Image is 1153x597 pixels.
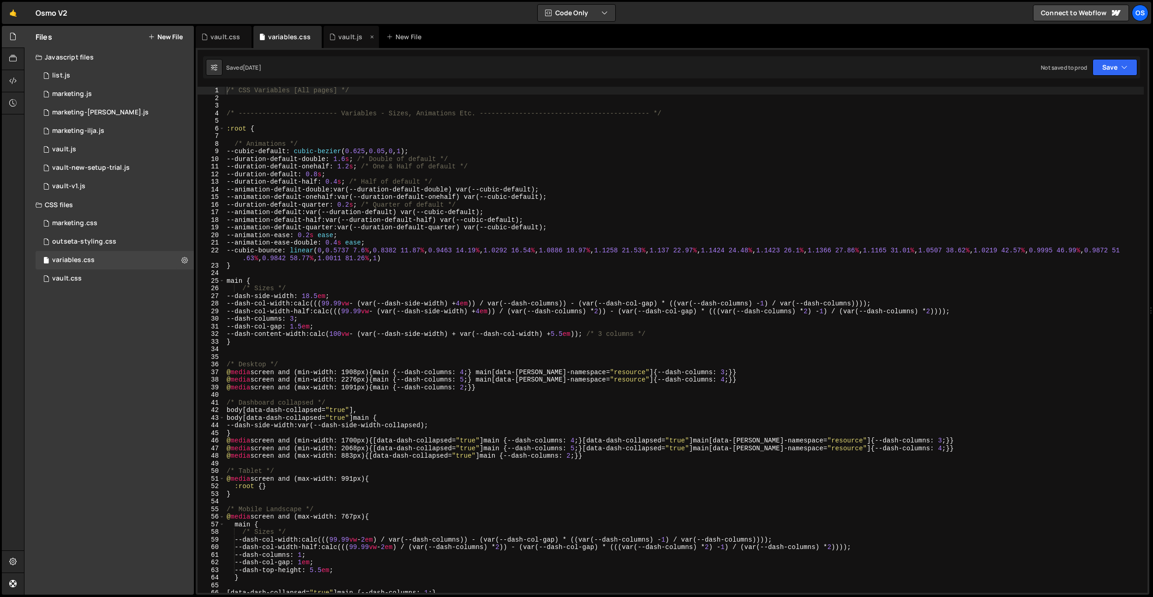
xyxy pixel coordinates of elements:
div: Osmo V2 [36,7,67,18]
div: 16596/45424.js [36,103,194,122]
div: 37 [198,369,225,376]
div: 5 [198,117,225,125]
div: 45 [198,430,225,437]
div: 10 [198,155,225,163]
div: 8 [198,140,225,148]
div: Saved [226,64,261,72]
div: 16596/45446.css [36,214,194,233]
div: Not saved to prod [1041,64,1087,72]
div: 59 [198,536,225,544]
div: 26 [198,285,225,293]
div: 31 [198,323,225,331]
div: marketing.css [52,219,97,227]
div: 13 [198,178,225,186]
div: 4 [198,110,225,118]
div: 66 [198,589,225,597]
div: variables.css [268,32,311,42]
div: 17 [198,209,225,216]
div: 39 [198,384,225,392]
div: 47 [198,445,225,453]
div: 38 [198,376,225,384]
div: 16596/45133.js [36,140,194,159]
div: 16596/45422.js [36,85,194,103]
div: vault.js [338,32,362,42]
div: 16596/45132.js [36,177,194,196]
div: 32 [198,330,225,338]
div: [DATE] [243,64,261,72]
div: 16596/45151.js [36,66,194,85]
div: 23 [198,262,225,270]
div: Os [1132,5,1148,21]
div: 1 [198,87,225,95]
div: 27 [198,293,225,300]
div: 29 [198,308,225,316]
div: 41 [198,399,225,407]
div: 42 [198,406,225,414]
div: 57 [198,521,225,529]
div: 16596/45152.js [36,159,194,177]
div: outseta-styling.css [52,238,116,246]
a: Connect to Webflow [1033,5,1129,21]
div: 12 [198,171,225,179]
div: 34 [198,346,225,353]
div: CSS files [24,196,194,214]
div: 56 [198,513,225,521]
div: variables.css [52,256,95,264]
div: 19 [198,224,225,232]
div: 28 [198,300,225,308]
button: New File [148,33,183,41]
div: 35 [198,353,225,361]
div: Javascript files [24,48,194,66]
div: 14 [198,186,225,194]
div: 63 [198,567,225,574]
div: 52 [198,483,225,490]
div: vault.css [52,275,82,283]
div: 16 [198,201,225,209]
button: Code Only [538,5,615,21]
div: 18 [198,216,225,224]
div: vault.js [52,145,76,154]
div: 6 [198,125,225,133]
div: 62 [198,559,225,567]
button: Save [1093,59,1137,76]
div: 65 [198,582,225,590]
div: 53 [198,490,225,498]
div: 33 [198,338,225,346]
div: 48 [198,452,225,460]
div: 15 [198,193,225,201]
div: vault-new-setup-trial.js [52,164,130,172]
div: 9 [198,148,225,155]
div: 25 [198,277,225,285]
div: 54 [198,498,225,506]
div: vault.css [210,32,240,42]
div: list.js [52,72,70,80]
div: New File [386,32,425,42]
a: 🤙 [2,2,24,24]
div: 30 [198,315,225,323]
div: 64 [198,574,225,582]
div: 11 [198,163,225,171]
div: 22 [198,247,225,262]
div: 58 [198,528,225,536]
div: 55 [198,506,225,513]
div: 20 [198,232,225,239]
div: 60 [198,543,225,551]
div: vault-v1.js [52,182,85,191]
div: 61 [198,551,225,559]
div: 44 [198,422,225,430]
h2: Files [36,32,52,42]
div: 2 [198,95,225,102]
div: 24 [198,269,225,277]
div: 40 [198,391,225,399]
div: 16596/45153.css [36,269,194,288]
div: 36 [198,361,225,369]
div: 16596/45154.css [36,251,194,269]
div: 16596/45156.css [36,233,194,251]
div: 21 [198,239,225,247]
div: marketing.js [52,90,92,98]
div: 3 [198,102,225,110]
div: 16596/45423.js [36,122,194,140]
div: 46 [198,437,225,445]
div: marketing-ilja.js [52,127,104,135]
div: marketing-[PERSON_NAME].js [52,108,149,117]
